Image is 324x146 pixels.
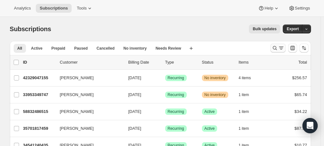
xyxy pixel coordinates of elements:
[239,73,258,82] button: 4 items
[253,26,276,31] span: Bulk updates
[285,4,314,13] button: Settings
[270,44,286,52] button: Search and filter results
[239,109,249,114] span: 1 item
[295,109,307,114] span: $34.22
[23,59,307,66] div: IDCustomerBilling DateTypeStatusItemsTotal
[23,108,55,115] p: 58832486515
[165,59,197,66] div: Type
[56,107,120,117] button: [PERSON_NAME]
[239,75,251,80] span: 4 items
[77,6,87,11] span: Tools
[239,126,249,131] span: 1 item
[298,59,307,66] p: Total
[128,126,141,131] span: [DATE]
[202,59,234,66] p: Status
[10,4,35,13] button: Analytics
[168,109,184,114] span: Recurring
[14,6,31,11] span: Analytics
[287,26,299,31] span: Export
[295,126,307,131] span: $87.92
[239,90,256,99] button: 1 item
[23,124,307,133] div: 35701817459[PERSON_NAME][DATE]SuccessRecurringSuccessActive1 item$87.92
[73,4,97,13] button: Tools
[239,107,256,116] button: 1 item
[123,46,146,51] span: No inventory
[128,109,141,114] span: [DATE]
[283,24,302,33] button: Export
[60,75,94,81] span: [PERSON_NAME]
[204,126,215,131] span: Active
[168,92,184,97] span: Recurring
[36,4,72,13] button: Subscriptions
[51,46,65,51] span: Prepaid
[156,46,181,51] span: Needs Review
[10,25,51,32] span: Subscriptions
[97,46,115,51] span: Cancelled
[239,92,249,97] span: 1 item
[60,59,123,66] p: Customer
[292,75,307,80] span: $256.57
[60,108,94,115] span: [PERSON_NAME]
[254,4,283,13] button: Help
[60,92,94,98] span: [PERSON_NAME]
[288,44,297,52] button: Customize table column order and visibility
[264,6,273,11] span: Help
[204,75,226,80] span: No inventory
[23,59,55,66] p: ID
[128,59,160,66] p: Billing Date
[186,44,196,53] button: Create new view
[295,6,310,11] span: Settings
[239,59,270,66] div: Items
[168,75,184,80] span: Recurring
[40,6,68,11] span: Subscriptions
[295,92,307,97] span: $65.74
[31,46,42,51] span: Active
[168,126,184,131] span: Recurring
[23,107,307,116] div: 58832486515[PERSON_NAME][DATE]SuccessRecurringSuccessActive1 item$34.22
[74,46,88,51] span: Paused
[23,75,55,81] p: 42329047155
[56,123,120,134] button: [PERSON_NAME]
[23,90,307,99] div: 33953349747[PERSON_NAME][DATE]SuccessRecurringWarningNo inventory1 item$65.74
[60,125,94,132] span: [PERSON_NAME]
[56,90,120,100] button: [PERSON_NAME]
[204,92,226,97] span: No inventory
[128,92,141,97] span: [DATE]
[239,124,256,133] button: 1 item
[23,73,307,82] div: 42329047155[PERSON_NAME][DATE]SuccessRecurringWarningNo inventory4 items$256.57
[204,109,215,114] span: Active
[300,44,308,52] button: Sort the results
[23,125,55,132] p: 35701817459
[56,73,120,83] button: [PERSON_NAME]
[128,75,141,80] span: [DATE]
[302,118,318,133] div: Open Intercom Messenger
[17,46,22,51] span: All
[23,92,55,98] p: 33953349747
[249,24,280,33] button: Bulk updates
